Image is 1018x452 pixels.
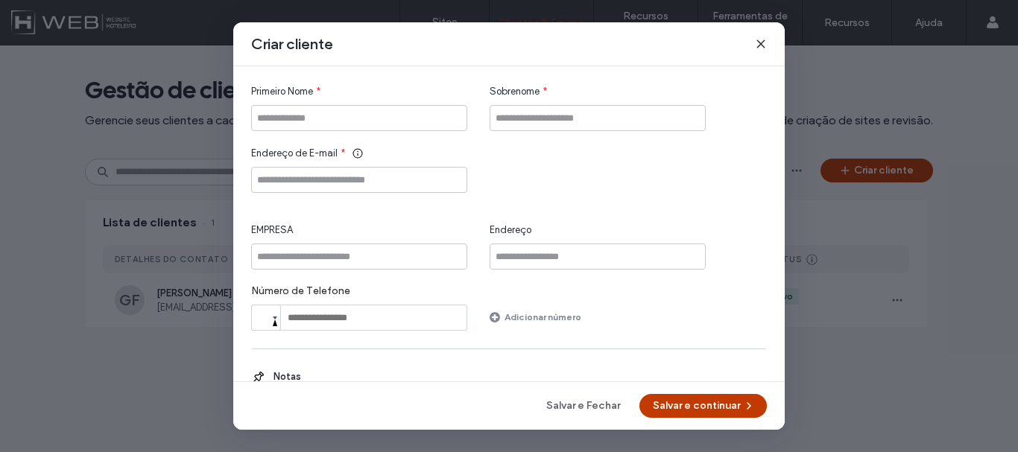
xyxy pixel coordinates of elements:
[251,105,467,131] input: Primeiro Nome
[533,394,633,418] button: Salvar e Fechar
[251,84,313,99] span: Primeiro Nome
[490,105,706,131] input: Sobrenome
[639,394,767,418] button: Salvar e continuar
[490,223,531,238] span: Endereço
[251,243,467,270] input: EMPRESA
[251,34,333,54] span: Criar cliente
[505,304,581,330] label: Adicionar número
[251,223,293,238] span: EMPRESA
[490,243,706,270] input: Endereço
[251,167,467,193] input: Endereço de E-mail
[33,10,71,24] span: Ajuda
[490,84,540,99] span: Sobrenome
[251,146,338,161] span: Endereço de E-mail
[251,284,467,305] label: Número de Telefone
[266,369,301,384] span: Notas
